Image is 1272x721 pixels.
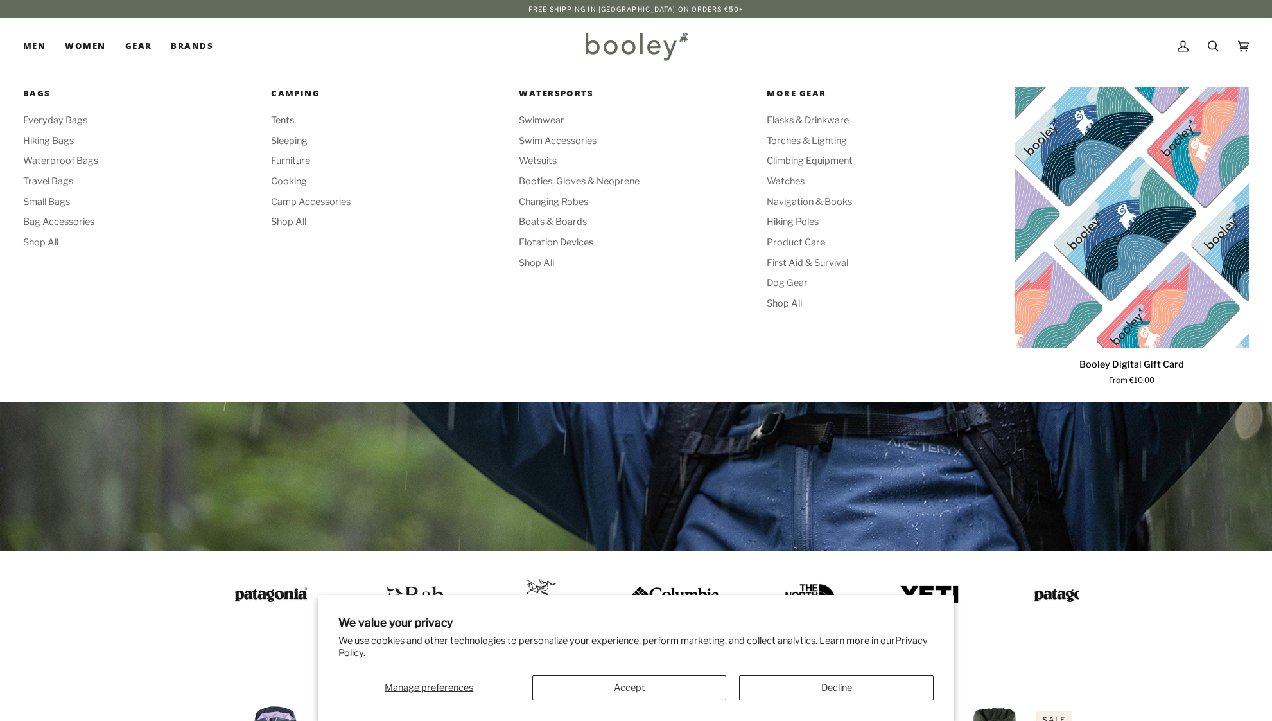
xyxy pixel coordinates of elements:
span: Manage preferences [385,682,473,693]
a: Cooking [271,175,505,189]
a: Changing Robes [519,195,753,209]
a: Camp Accessories [271,195,505,209]
p: Booley Digital Gift Card [1079,358,1184,372]
a: Flasks & Drinkware [767,114,1000,128]
a: More Gear [767,87,1000,107]
a: Watersports [519,87,753,107]
a: Shop All [23,236,257,250]
a: Women [55,18,115,75]
a: Wetsuits [519,154,753,168]
a: Torches & Lighting [767,134,1000,148]
a: Travel Bags [23,175,257,189]
a: Swim Accessories [519,134,753,148]
product-grid-item: Booley Digital Gift Card [1015,87,1249,386]
span: Watersports [519,87,753,100]
a: Product Care [767,236,1000,250]
a: Camping [271,87,505,107]
a: Waterproof Bags [23,154,257,168]
button: Decline [739,675,933,700]
product-grid-item-variant: €10.00 [1015,87,1249,348]
span: More Gear [767,87,1000,100]
p: Free Shipping in [GEOGRAPHIC_DATA] on Orders €50+ [528,4,744,14]
a: Brands [161,18,223,75]
a: Men [23,18,55,75]
a: Dog Gear [767,276,1000,290]
a: Booley Digital Gift Card [1015,87,1249,348]
a: Everyday Bags [23,114,257,128]
a: Shop All [767,297,1000,311]
a: Booties, Gloves & Neoprene [519,175,753,189]
a: First Aid & Survival [767,256,1000,271]
a: Hiking Poles [767,215,1000,229]
p: We use cookies and other technologies to personalize your experience, perform marketing, and coll... [338,635,934,659]
a: Watches [767,175,1000,189]
span: Women [65,40,105,53]
span: From €10.00 [1109,375,1154,387]
a: Shop All [519,256,753,271]
div: Gear Bags Everyday Bags Hiking Bags Waterproof Bags Travel Bags Small Bags Bag Accessories Shop A... [116,18,162,75]
a: Shop All [271,215,505,229]
a: Boats & Boards [519,215,753,229]
span: Men [23,40,46,53]
a: Bag Accessories [23,215,257,229]
a: Flotation Devices [519,236,753,250]
a: Hiking Bags [23,134,257,148]
a: Tents [271,114,505,128]
span: Gear [125,40,152,53]
span: Brands [171,40,213,53]
a: Sleeping [271,134,505,148]
a: Climbing Equipment [767,154,1000,168]
a: Gear [116,18,162,75]
a: Booley Digital Gift Card [1015,353,1249,387]
button: Manage preferences [338,675,519,700]
a: Bags [23,87,257,107]
h2: We value your privacy [338,616,934,629]
a: Small Bags [23,195,257,209]
span: Camping [271,87,505,100]
a: Privacy Policy. [338,635,928,659]
button: Accept [532,675,726,700]
a: Swimwear [519,114,753,128]
a: Navigation & Books [767,195,1000,209]
a: Furniture [271,154,505,168]
img: Booley [580,28,692,65]
span: Bags [23,87,257,100]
